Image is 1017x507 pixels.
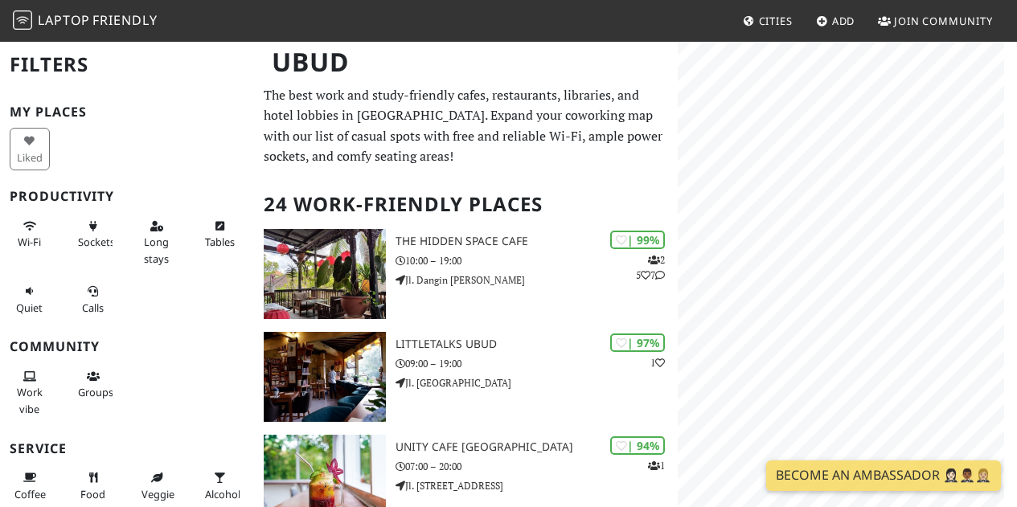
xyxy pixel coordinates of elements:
[832,14,855,28] span: Add
[10,189,244,204] h3: Productivity
[78,235,115,249] span: Power sockets
[200,464,240,507] button: Alcohol
[73,213,113,256] button: Sockets
[610,436,665,455] div: | 94%
[10,464,50,507] button: Coffee
[894,14,993,28] span: Join Community
[10,213,50,256] button: Wi-Fi
[137,213,177,272] button: Long stays
[17,385,43,415] span: People working
[736,6,799,35] a: Cities
[254,332,678,422] a: Littletalks Ubud | 97% 1 Littletalks Ubud 09:00 – 19:00 Jl. [GEOGRAPHIC_DATA]
[16,301,43,315] span: Quiet
[264,332,386,422] img: Littletalks Ubud
[92,11,157,29] span: Friendly
[396,440,678,454] h3: Unity Cafe [GEOGRAPHIC_DATA]
[396,337,678,351] h3: Littletalks Ubud
[73,464,113,507] button: Food
[810,6,862,35] a: Add
[254,229,678,319] a: The Hidden Space Cafe | 99% 257 The Hidden Space Cafe 10:00 – 19:00 Jl. Dangin [PERSON_NAME]
[766,460,1001,491] a: Become an Ambassador 🤵🏻‍♀️🤵🏾‍♂️🤵🏼‍♀️
[205,487,240,501] span: Alcohol
[636,252,665,283] p: 2 5 7
[144,235,169,265] span: Long stays
[396,478,678,493] p: Jl. [STREET_ADDRESS]
[610,231,665,249] div: | 99%
[10,40,244,89] h2: Filters
[13,10,32,30] img: LaptopFriendly
[10,104,244,120] h3: My Places
[73,363,113,406] button: Groups
[73,278,113,321] button: Calls
[871,6,999,35] a: Join Community
[10,441,244,456] h3: Service
[264,85,668,167] p: The best work and study-friendly cafes, restaurants, libraries, and hotel lobbies in [GEOGRAPHIC_...
[396,459,678,474] p: 07:00 – 20:00
[10,278,50,321] button: Quiet
[259,40,675,84] h1: Ubud
[396,253,678,268] p: 10:00 – 19:00
[610,333,665,352] div: | 97%
[205,235,235,249] span: Work-friendly tables
[14,487,46,501] span: Coffee
[264,229,386,319] img: The Hidden Space Cafe
[141,487,174,501] span: Veggie
[13,7,158,35] a: LaptopFriendly LaptopFriendly
[200,213,240,256] button: Tables
[648,458,665,473] p: 1
[137,464,177,507] button: Veggie
[82,301,104,315] span: Video/audio calls
[38,11,90,29] span: Laptop
[18,235,41,249] span: Stable Wi-Fi
[10,339,244,354] h3: Community
[396,272,678,288] p: Jl. Dangin [PERSON_NAME]
[759,14,793,28] span: Cities
[78,385,113,399] span: Group tables
[10,363,50,422] button: Work vibe
[264,180,668,229] h2: 24 Work-Friendly Places
[80,487,105,501] span: Food
[396,235,678,248] h3: The Hidden Space Cafe
[396,375,678,390] p: Jl. [GEOGRAPHIC_DATA]
[396,356,678,371] p: 09:00 – 19:00
[650,355,665,370] p: 1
